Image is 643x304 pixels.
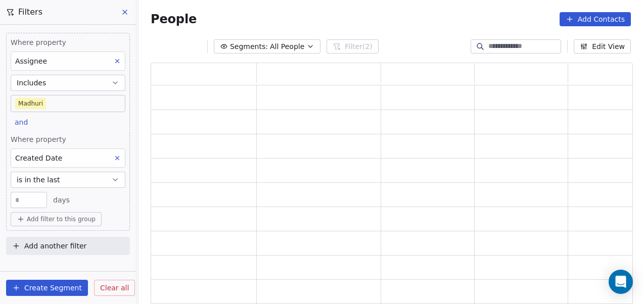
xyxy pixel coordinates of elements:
button: Add Contacts [560,12,631,26]
span: All People [270,41,304,52]
span: People [151,12,197,27]
button: Filter(2) [327,39,379,54]
button: Edit View [574,39,631,54]
span: Segments: [230,41,268,52]
div: Open Intercom Messenger [609,270,633,294]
